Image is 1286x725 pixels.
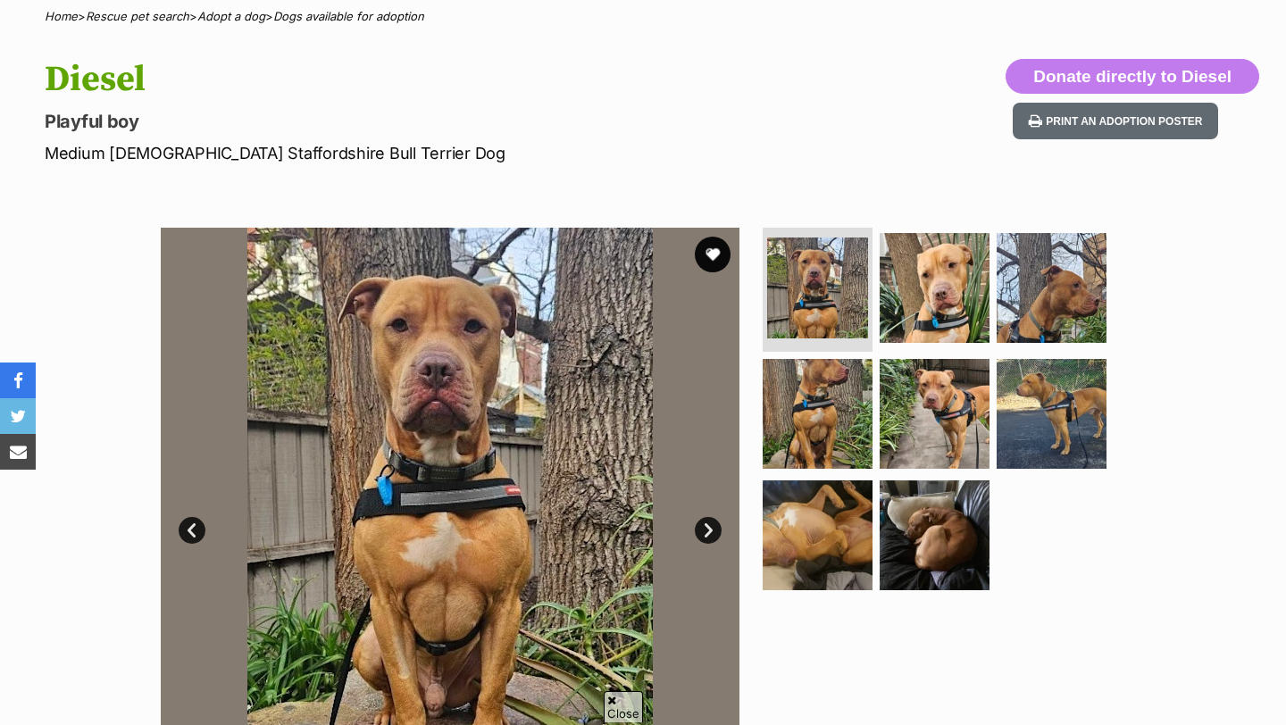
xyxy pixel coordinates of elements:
[45,59,784,100] h1: Diesel
[45,109,784,134] p: Playful boy
[763,359,873,469] img: Photo of Diesel
[695,237,731,272] button: favourite
[45,141,784,165] p: Medium [DEMOGRAPHIC_DATA] Staffordshire Bull Terrier Dog
[1006,59,1259,95] button: Donate directly to Diesel
[1013,103,1218,139] button: Print an adoption poster
[695,517,722,544] a: Next
[273,9,424,23] a: Dogs available for adoption
[763,480,873,590] img: Photo of Diesel
[767,237,868,338] img: Photo of Diesel
[179,517,205,544] a: Prev
[86,9,189,23] a: Rescue pet search
[880,359,990,469] img: Photo of Diesel
[880,480,990,590] img: Photo of Diesel
[197,9,265,23] a: Adopt a dog
[997,233,1106,343] img: Photo of Diesel
[880,233,990,343] img: Photo of Diesel
[604,691,643,722] span: Close
[997,359,1106,469] img: Photo of Diesel
[45,9,78,23] a: Home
